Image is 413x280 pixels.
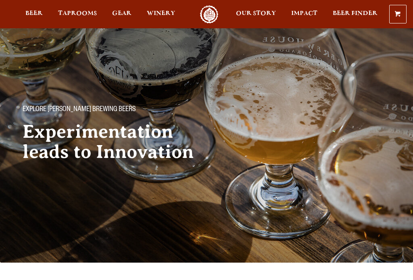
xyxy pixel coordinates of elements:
span: Winery [147,10,175,17]
h2: Experimentation leads to Innovation [23,122,197,162]
a: Taprooms [53,5,102,23]
a: Winery [142,5,180,23]
span: Impact [291,10,317,17]
span: Beer Finder [333,10,378,17]
span: Our Story [236,10,276,17]
span: Gear [112,10,131,17]
span: Beer [25,10,43,17]
span: Explore [PERSON_NAME] Brewing Beers [23,105,136,115]
span: Taprooms [58,10,97,17]
a: Odell Home [194,5,224,23]
a: Beer Finder [327,5,383,23]
a: Our Story [231,5,281,23]
a: Beer [20,5,48,23]
a: Gear [107,5,137,23]
a: Impact [286,5,323,23]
